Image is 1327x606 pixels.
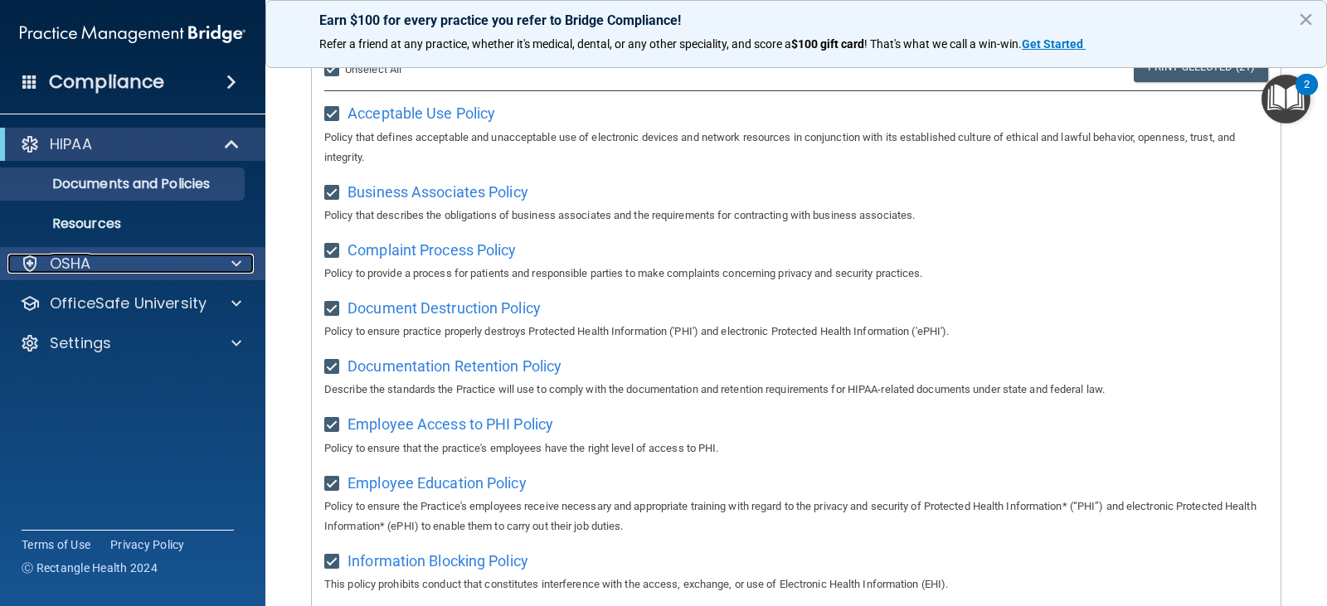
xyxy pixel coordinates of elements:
span: Business Associates Policy [348,183,528,201]
a: Privacy Policy [110,536,185,553]
p: HIPAA [50,134,92,154]
span: Information Blocking Policy [348,552,528,570]
img: PMB logo [20,17,245,51]
a: Settings [20,333,241,353]
h4: Compliance [49,70,164,94]
span: Acceptable Use Policy [348,104,495,122]
a: OSHA [20,254,241,274]
div: 2 [1304,85,1310,106]
p: OfficeSafe University [50,293,207,313]
p: Documents and Policies [11,176,237,192]
p: This policy prohibits conduct that constitutes interference with the access, exchange, or use of ... [324,574,1268,594]
input: Unselect All [324,63,343,76]
a: OfficeSafe University [20,293,241,313]
p: Policy to ensure the Practice's employees receive necessary and appropriate training with regard ... [324,497,1268,536]
span: Unselect All [345,63,401,75]
span: ! That's what we call a win-win. [864,37,1022,51]
p: Policy to ensure practice properly destroys Protected Health Information ('PHI') and electronic P... [324,322,1268,342]
p: OSHA [50,254,91,274]
button: Open Resource Center, 2 new notifications [1261,75,1310,124]
span: Refer a friend at any practice, whether it's medical, dental, or any other speciality, and score a [319,37,791,51]
button: Close [1298,6,1314,32]
p: Earn $100 for every practice you refer to Bridge Compliance! [319,12,1273,28]
span: Ⓒ Rectangle Health 2024 [22,560,158,576]
strong: Get Started [1022,37,1083,51]
p: Settings [50,333,111,353]
span: Employee Access to PHI Policy [348,415,553,433]
strong: $100 gift card [791,37,864,51]
a: Terms of Use [22,536,90,553]
p: Resources [11,216,237,232]
a: Get Started [1022,37,1086,51]
span: Complaint Process Policy [348,241,516,259]
p: Policy to ensure that the practice's employees have the right level of access to PHI. [324,439,1268,458]
p: Describe the standards the Practice will use to comply with the documentation and retention requi... [324,380,1268,400]
p: Policy that defines acceptable and unacceptable use of electronic devices and network resources i... [324,128,1268,167]
p: Policy that describes the obligations of business associates and the requirements for contracting... [324,206,1268,225]
p: Policy to provide a process for patients and responsible parties to make complaints concerning pr... [324,264,1268,284]
span: Documentation Retention Policy [348,357,561,375]
a: HIPAA [20,134,241,154]
span: Document Destruction Policy [348,299,541,317]
span: Employee Education Policy [348,474,527,492]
